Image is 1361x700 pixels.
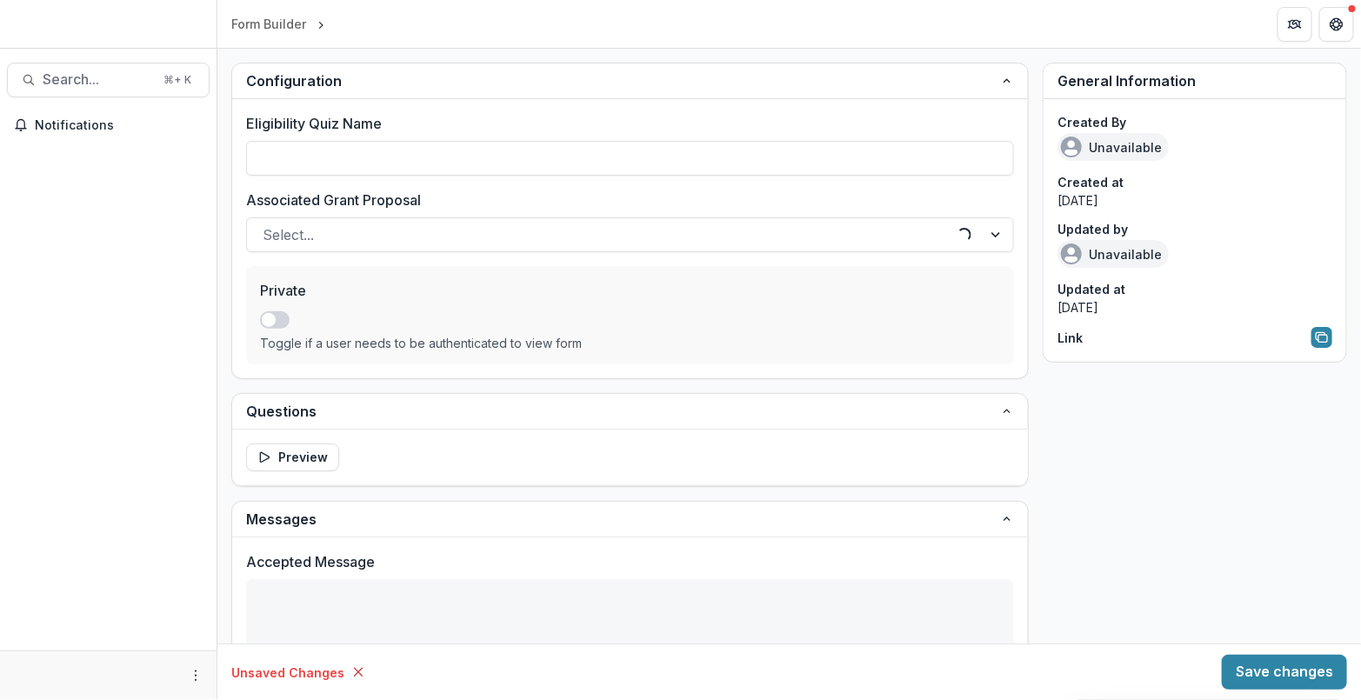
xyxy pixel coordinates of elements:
[231,663,344,682] p: Unsaved Changes
[1057,220,1332,238] p: Updated by
[260,336,1000,350] div: Toggle if a user needs to be authenticated to view form
[160,70,195,90] div: ⌘ + K
[1057,72,1196,90] span: General Information
[246,551,1004,572] label: Accepted Message
[1061,137,1082,157] svg: avatar
[1057,298,1332,317] p: [DATE]
[1057,133,1169,161] div: Unavailable
[7,111,210,139] button: Notifications
[1319,7,1354,42] button: Get Help
[224,11,313,37] a: Form Builder
[35,118,203,133] span: Notifications
[1311,327,1332,348] button: Copy link to form
[1057,191,1332,210] p: [DATE]
[232,502,1028,537] button: Messages
[246,401,1000,422] span: Questions
[232,394,1028,429] button: Questions
[7,63,210,97] button: Search...
[246,113,1004,134] label: Eligibility Quiz Name
[224,11,403,37] nav: breadcrumb
[260,280,990,301] label: Private
[232,63,1028,98] button: Configuration
[246,443,339,471] button: Preview
[246,70,1000,91] span: Configuration
[1057,173,1332,191] p: Created at
[1057,280,1332,298] p: Updated at
[1222,655,1347,690] button: Save changes
[232,98,1028,378] div: Configuration
[246,509,1000,530] span: Messages
[1057,113,1332,131] p: Created By
[43,71,153,88] span: Search...
[1061,243,1082,264] svg: avatar
[1057,329,1083,347] p: Link
[1278,7,1312,42] button: Partners
[231,15,306,33] div: Form Builder
[232,429,1028,486] div: Questions
[1057,240,1169,268] div: Unavailable
[185,665,206,686] button: More
[246,190,1004,210] label: Associated Grant Proposal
